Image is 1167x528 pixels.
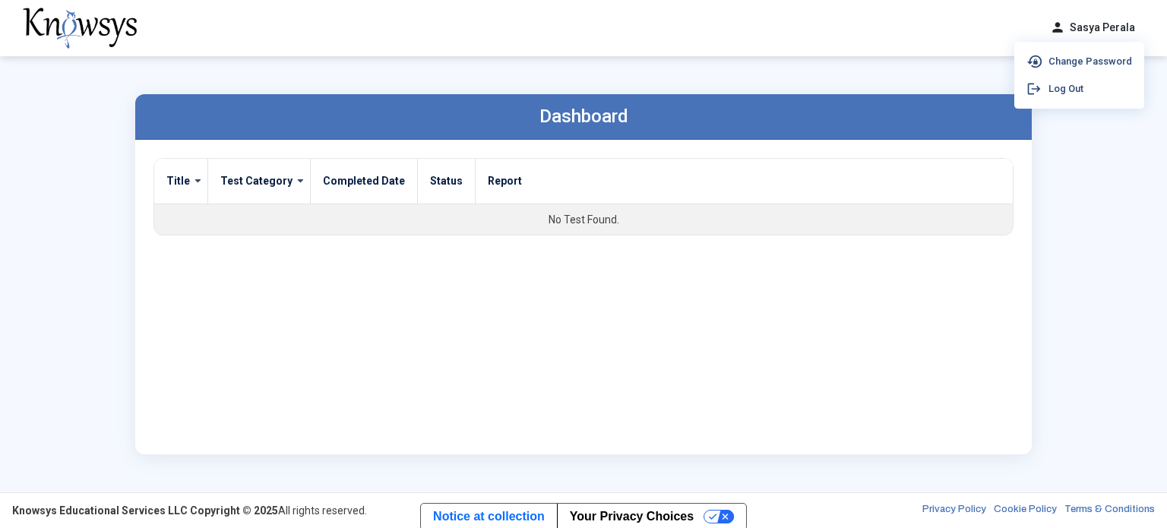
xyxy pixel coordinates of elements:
[994,503,1057,518] a: Cookie Policy
[12,503,367,518] div: All rights reserved.
[1026,53,1045,70] span: lock_reset
[12,504,278,517] strong: Knowsys Educational Services LLC Copyright © 2025
[1014,42,1144,109] ul: personSasya Perala
[323,174,405,188] label: Completed Date
[1048,55,1132,68] span: Change Password
[154,204,1013,235] td: No Test Found.
[1064,503,1155,518] a: Terms & Conditions
[1050,20,1065,36] span: person
[539,106,628,127] label: Dashboard
[922,503,986,518] a: Privacy Policy
[220,174,293,188] label: Test Category
[1026,81,1045,96] span: logout
[166,174,190,188] label: Title
[23,8,137,49] img: knowsys-logo.png
[418,159,476,204] th: Status
[476,159,1014,204] th: Report
[1041,15,1144,40] button: personSasya Perala
[1048,83,1083,95] span: Log Out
